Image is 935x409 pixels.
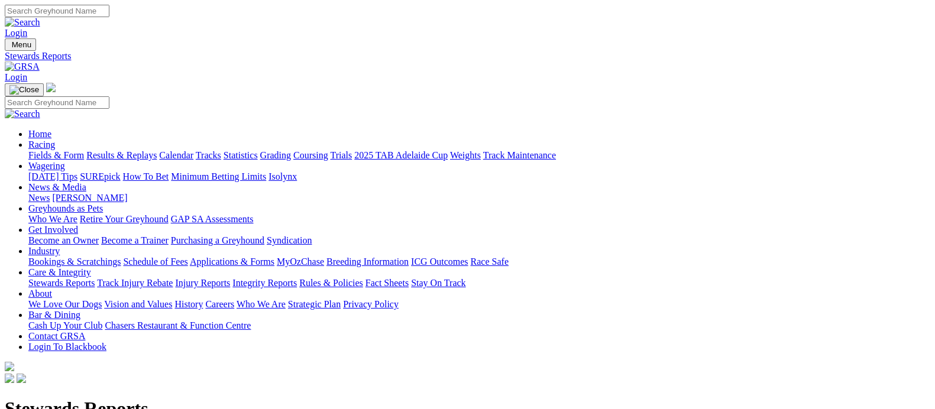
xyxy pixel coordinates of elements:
img: logo-grsa-white.png [46,83,56,92]
a: Track Injury Rebate [97,278,173,288]
a: Results & Replays [86,150,157,160]
a: We Love Our Dogs [28,299,102,309]
img: facebook.svg [5,374,14,383]
a: Schedule of Fees [123,257,187,267]
a: Integrity Reports [232,278,297,288]
a: News & Media [28,182,86,192]
a: Login To Blackbook [28,342,106,352]
a: History [174,299,203,309]
a: News [28,193,50,203]
input: Search [5,96,109,109]
a: Tracks [196,150,221,160]
a: Who We Are [28,214,77,224]
a: Login [5,28,27,38]
a: Chasers Restaurant & Function Centre [105,320,251,330]
a: GAP SA Assessments [171,214,254,224]
a: Careers [205,299,234,309]
a: How To Bet [123,171,169,181]
a: Statistics [224,150,258,160]
a: Become an Owner [28,235,99,245]
a: Trials [330,150,352,160]
a: Isolynx [268,171,297,181]
a: Wagering [28,161,65,171]
a: Fields & Form [28,150,84,160]
img: logo-grsa-white.png [5,362,14,371]
div: Care & Integrity [28,278,930,288]
a: Race Safe [470,257,508,267]
img: Close [9,85,39,95]
img: GRSA [5,61,40,72]
a: Injury Reports [175,278,230,288]
a: Stewards Reports [28,278,95,288]
button: Toggle navigation [5,38,36,51]
div: About [28,299,930,310]
a: Retire Your Greyhound [80,214,169,224]
a: Contact GRSA [28,331,85,341]
a: Applications & Forms [190,257,274,267]
a: About [28,288,52,298]
a: Purchasing a Greyhound [171,235,264,245]
a: [DATE] Tips [28,171,77,181]
a: Grading [260,150,291,160]
a: Stewards Reports [5,51,930,61]
input: Search [5,5,109,17]
a: Rules & Policies [299,278,363,288]
div: Get Involved [28,235,930,246]
a: Get Involved [28,225,78,235]
a: Care & Integrity [28,267,91,277]
div: Greyhounds as Pets [28,214,930,225]
a: Strategic Plan [288,299,341,309]
a: Privacy Policy [343,299,399,309]
div: Industry [28,257,930,267]
a: Bar & Dining [28,310,80,320]
a: Cash Up Your Club [28,320,102,330]
a: [PERSON_NAME] [52,193,127,203]
div: Bar & Dining [28,320,930,331]
a: Breeding Information [326,257,409,267]
img: Search [5,109,40,119]
a: ICG Outcomes [411,257,468,267]
img: twitter.svg [17,374,26,383]
span: Menu [12,40,31,49]
a: 2025 TAB Adelaide Cup [354,150,448,160]
a: Weights [450,150,481,160]
a: Greyhounds as Pets [28,203,103,213]
a: Minimum Betting Limits [171,171,266,181]
div: Wagering [28,171,930,182]
a: Syndication [267,235,312,245]
a: Track Maintenance [483,150,556,160]
a: Home [28,129,51,139]
button: Toggle navigation [5,83,44,96]
a: SUREpick [80,171,120,181]
a: MyOzChase [277,257,324,267]
div: News & Media [28,193,930,203]
a: Vision and Values [104,299,172,309]
a: Fact Sheets [365,278,409,288]
a: Racing [28,139,55,150]
a: Stay On Track [411,278,465,288]
div: Racing [28,150,930,161]
a: Industry [28,246,60,256]
a: Coursing [293,150,328,160]
a: Bookings & Scratchings [28,257,121,267]
a: Become a Trainer [101,235,169,245]
a: Login [5,72,27,82]
img: Search [5,17,40,28]
a: Who We Are [237,299,286,309]
a: Calendar [159,150,193,160]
